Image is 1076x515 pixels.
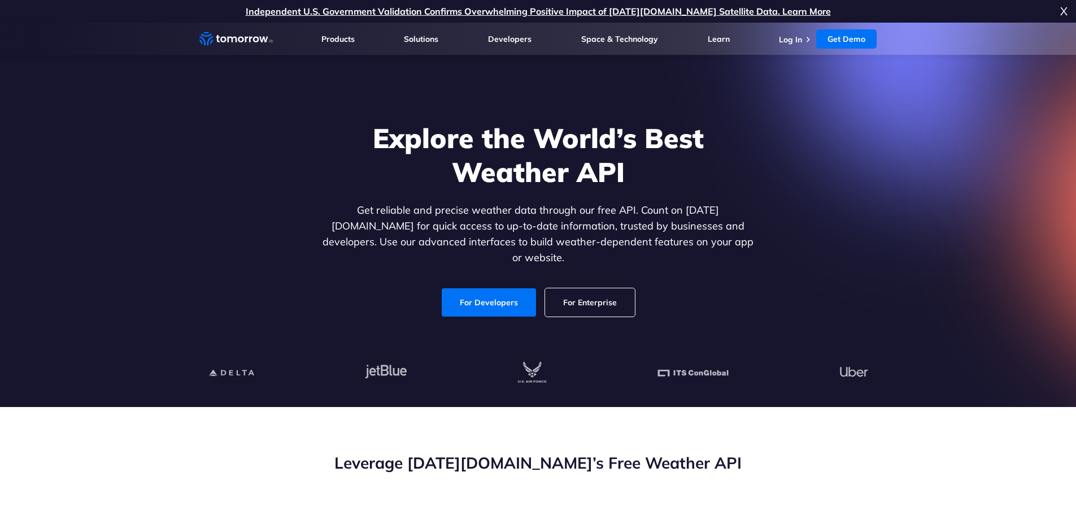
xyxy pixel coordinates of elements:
a: For Enterprise [545,288,635,317]
p: Get reliable and precise weather data through our free API. Count on [DATE][DOMAIN_NAME] for quic... [320,202,756,266]
a: Home link [199,31,273,47]
a: Log In [779,34,802,45]
h2: Leverage [DATE][DOMAIN_NAME]’s Free Weather API [199,452,877,474]
a: Get Demo [816,29,877,49]
a: Solutions [404,34,438,44]
a: Products [321,34,355,44]
a: Space & Technology [581,34,658,44]
h1: Explore the World’s Best Weather API [320,121,756,189]
a: For Developers [442,288,536,317]
a: Developers [488,34,532,44]
a: Learn [708,34,730,44]
a: Independent U.S. Government Validation Confirms Overwhelming Positive Impact of [DATE][DOMAIN_NAM... [246,6,831,17]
